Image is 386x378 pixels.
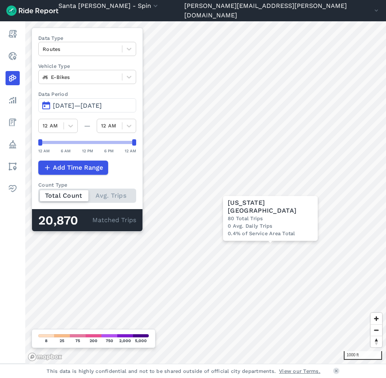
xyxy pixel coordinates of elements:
[38,62,136,70] label: Vehicle Type
[58,1,159,11] button: Santa [PERSON_NAME] - Spin
[53,163,103,172] span: Add Time Range
[344,351,382,360] div: 1000 ft
[371,324,382,336] button: Zoom out
[6,182,20,196] a: Health
[6,137,20,152] a: Policy
[125,147,136,154] div: 12 AM
[104,147,114,154] div: 6 PM
[82,147,93,154] div: 12 PM
[6,115,20,129] a: Fees
[6,159,20,174] a: Areas
[228,223,313,230] div: 0 Avg. Daily Trips
[38,98,136,112] button: [DATE]—[DATE]
[6,27,20,41] a: Report
[28,352,62,361] a: Mapbox logo
[6,49,20,63] a: Realtime
[25,21,386,364] canvas: Map
[53,102,102,109] span: [DATE]—[DATE]
[6,93,20,107] a: Analyze
[32,209,142,231] div: Matched Trips
[38,215,92,226] div: 20,870
[228,199,313,215] div: [US_STATE][GEOGRAPHIC_DATA]
[371,313,382,324] button: Zoom in
[279,367,320,375] a: View our Terms.
[184,1,380,20] button: [PERSON_NAME][EMAIL_ADDRESS][PERSON_NAME][DOMAIN_NAME]
[6,71,20,85] a: Heatmaps
[38,90,136,98] label: Data Period
[38,34,136,42] label: Data Type
[78,121,97,131] div: —
[38,181,136,189] div: Count Type
[61,147,71,154] div: 6 AM
[371,336,382,347] button: Reset bearing to north
[228,230,313,238] div: 0.4% of Service Area Total
[38,147,50,154] div: 12 AM
[6,6,58,16] img: Ride Report
[228,215,313,222] div: 80 Total Trips
[38,161,108,175] button: Add Time Range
